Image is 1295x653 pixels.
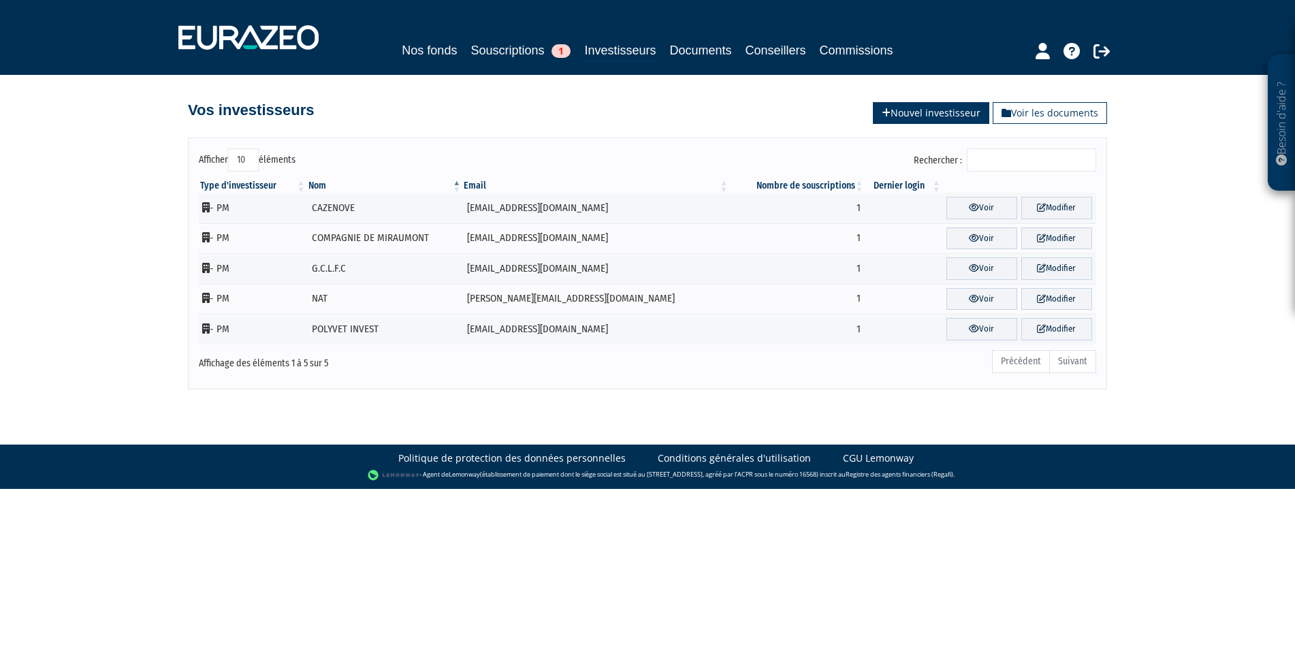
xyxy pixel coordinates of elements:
label: Afficher éléments [199,148,295,172]
img: 1732889491-logotype_eurazeo_blanc_rvb.png [178,25,319,50]
td: - PM [199,314,307,345]
a: Lemonway [449,470,480,479]
label: Rechercher : [914,148,1096,172]
td: NAT [307,284,463,315]
a: Nos fonds [402,41,457,60]
a: Voir les documents [993,102,1107,124]
a: Modifier [1021,318,1092,340]
div: - Agent de (établissement de paiement dont le siège social est situé au [STREET_ADDRESS], agréé p... [14,468,1281,482]
a: Registre des agents financiers (Regafi) [846,470,953,479]
a: Voir [946,288,1017,310]
a: Voir [946,318,1017,340]
td: - PM [199,193,307,223]
a: Politique de protection des données personnelles [398,451,626,465]
a: Commissions [820,41,893,60]
th: Email : activer pour trier la colonne par ordre croissant [462,179,729,193]
span: 1 [551,44,571,58]
td: - PM [199,253,307,284]
th: &nbsp; [942,179,1096,193]
a: Voir [946,257,1017,280]
td: COMPAGNIE DE MIRAUMONT [307,223,463,254]
td: [PERSON_NAME][EMAIL_ADDRESS][DOMAIN_NAME] [462,284,729,315]
a: Documents [670,41,732,60]
td: 1 [729,284,865,315]
a: Modifier [1021,257,1092,280]
a: Voir [946,227,1017,250]
th: Dernier login : activer pour trier la colonne par ordre croissant [865,179,942,193]
td: 1 [729,223,865,254]
td: CAZENOVE [307,193,463,223]
td: 1 [729,314,865,345]
a: Investisseurs [584,41,656,62]
td: G.C.L.F.C [307,253,463,284]
th: Nombre de souscriptions : activer pour trier la colonne par ordre croissant [729,179,865,193]
td: POLYVET INVEST [307,314,463,345]
a: Modifier [1021,288,1092,310]
td: [EMAIL_ADDRESS][DOMAIN_NAME] [462,193,729,223]
td: [EMAIL_ADDRESS][DOMAIN_NAME] [462,314,729,345]
a: Modifier [1021,197,1092,219]
a: CGU Lemonway [843,451,914,465]
a: Modifier [1021,227,1092,250]
td: 1 [729,253,865,284]
th: Type d'investisseur : activer pour trier la colonne par ordre croissant [199,179,307,193]
a: Conseillers [746,41,806,60]
a: Souscriptions1 [470,41,571,60]
a: Conditions générales d'utilisation [658,451,811,465]
td: - PM [199,223,307,254]
input: Rechercher : [967,148,1096,172]
a: Voir [946,197,1017,219]
td: 1 [729,193,865,223]
td: - PM [199,284,307,315]
h4: Vos investisseurs [188,102,314,118]
a: Nouvel investisseur [873,102,989,124]
div: Affichage des éléments 1 à 5 sur 5 [199,349,561,370]
p: Besoin d'aide ? [1274,62,1290,185]
td: [EMAIL_ADDRESS][DOMAIN_NAME] [462,223,729,254]
td: [EMAIL_ADDRESS][DOMAIN_NAME] [462,253,729,284]
img: logo-lemonway.png [368,468,420,482]
select: Afficheréléments [228,148,259,172]
th: Nom : activer pour trier la colonne par ordre d&eacute;croissant [307,179,463,193]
